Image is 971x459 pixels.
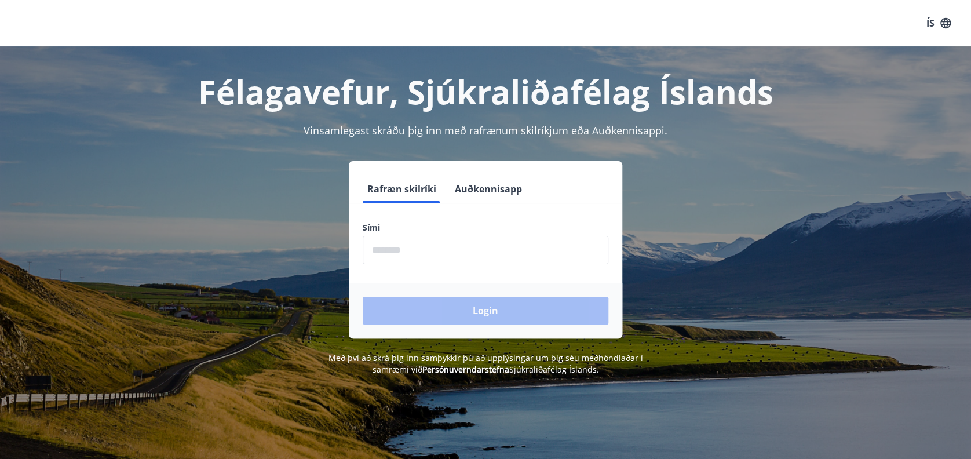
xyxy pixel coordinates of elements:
span: Með því að skrá þig inn samþykkir þú að upplýsingar um þig séu meðhöndlaðar í samræmi við Sjúkral... [328,352,643,375]
label: Sími [363,222,608,234]
button: Rafræn skilríki [363,175,441,203]
span: Vinsamlegast skráðu þig inn með rafrænum skilríkjum eða Auðkennisappi. [304,123,667,137]
button: ÍS [920,13,957,34]
h1: Félagavefur, Sjúkraliðafélag Íslands [82,70,889,114]
button: Auðkennisapp [450,175,527,203]
a: Persónuverndarstefna [422,364,509,375]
